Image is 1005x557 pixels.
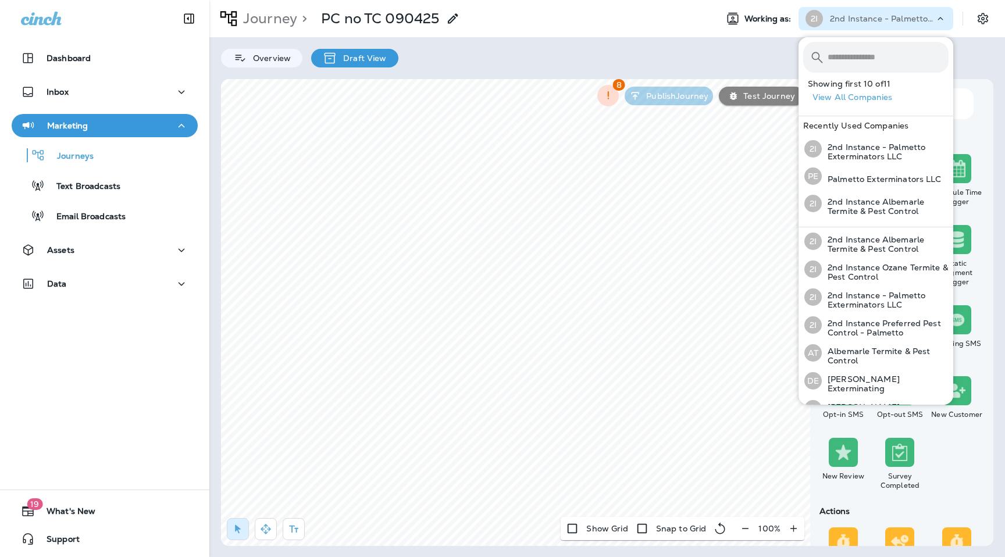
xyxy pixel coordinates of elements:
button: DE[PERSON_NAME] Exterminating [799,367,953,395]
p: Assets [47,245,74,255]
button: 2I2nd Instance - Palmetto Exterminators LLC [799,135,953,163]
p: 100 % [758,524,781,533]
p: 2nd Instance Ozane Termite & Pest Control [822,263,949,281]
button: 2I2nd Instance - Palmetto Exterminators LLC [799,283,953,311]
span: Support [35,534,80,548]
p: Albemarle Termite & Pest Control [822,347,949,365]
div: Recently Used Companies [799,116,953,135]
p: Showing first 10 of 11 [808,79,953,88]
p: 2nd Instance - Palmetto Exterminators LLC [822,142,949,161]
p: Dashboard [47,53,91,63]
div: AT [804,344,822,362]
div: 2I [804,195,822,212]
button: Marketing [12,114,198,137]
p: 2nd Instance - Palmetto Exterminators LLC [822,291,949,309]
button: 2I2nd Instance Albemarle Termite & Pest Control [799,190,953,217]
p: Text Broadcasts [45,181,120,192]
div: 2I [804,260,822,278]
p: 2nd Instance Preferred Pest Control - Palmetto [822,319,949,337]
p: Marketing [47,121,88,130]
button: Data [12,272,198,295]
div: 2I [804,288,822,306]
button: ME[PERSON_NAME] Exterminating [799,395,953,423]
button: Support [12,527,198,551]
button: Collapse Sidebar [173,7,205,30]
p: [PERSON_NAME] Exterminating [822,402,949,421]
button: 19What's New [12,499,198,523]
p: Test Journey [739,91,795,101]
p: Palmetto Exterminators LLC [822,174,942,184]
button: Inbox [12,80,198,103]
button: View All Companies [808,88,953,106]
button: Assets [12,238,198,262]
p: 2nd Instance Albemarle Termite & Pest Control [822,197,949,216]
span: 8 [613,79,625,91]
button: ATAlbemarle Termite & Pest Control [799,339,953,367]
p: Data [47,279,67,288]
div: ME [804,400,822,417]
p: Snap to Grid [656,524,707,533]
div: PE [804,167,822,185]
p: Show Grid [586,524,628,533]
button: 2I2nd Instance Ozane Termite & Pest Control [799,255,953,283]
div: DE [804,372,822,390]
button: Dashboard [12,47,198,70]
button: PEPalmetto Exterminators LLC [799,163,953,190]
span: What's New [35,506,95,520]
p: Email Broadcasts [45,212,126,223]
button: Email Broadcasts [12,203,198,228]
button: Test Journey [719,87,804,105]
p: Journeys [45,151,94,162]
button: 2I2nd Instance Albemarle Termite & Pest Control [799,227,953,255]
button: Text Broadcasts [12,173,198,198]
p: 2nd Instance Albemarle Termite & Pest Control [822,235,949,253]
div: 2I [804,316,822,334]
div: 2I [804,140,822,158]
button: 2I2nd Instance Preferred Pest Control - Palmetto [799,311,953,339]
p: Inbox [47,87,69,97]
button: Journeys [12,143,198,167]
span: 19 [27,498,42,510]
p: [PERSON_NAME] Exterminating [822,374,949,393]
div: 2I [804,233,822,250]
